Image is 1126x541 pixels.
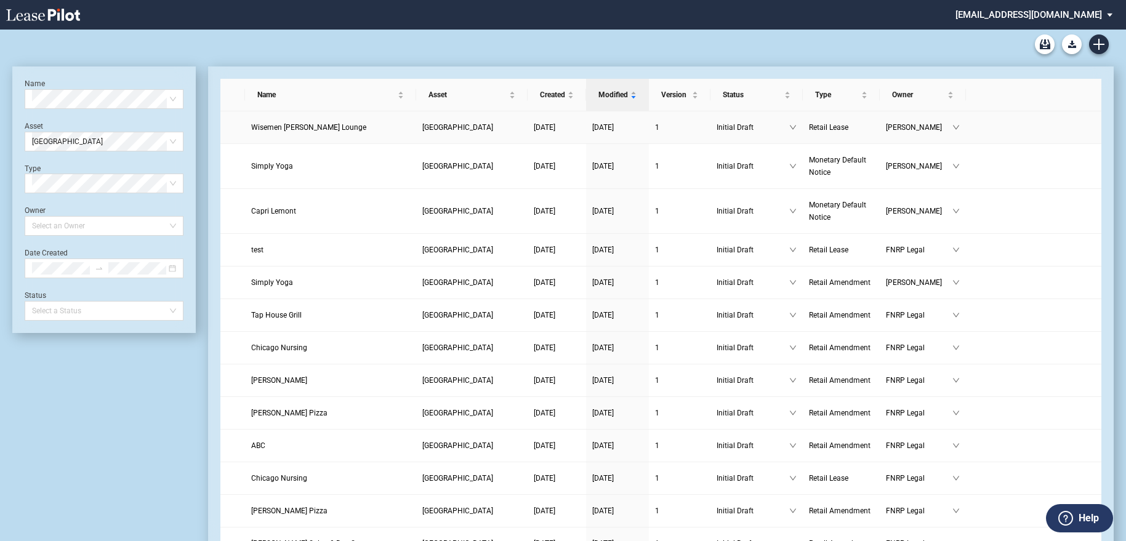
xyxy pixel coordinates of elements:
a: [DATE] [534,407,580,419]
a: [DATE] [592,407,643,419]
a: ABC [251,439,410,452]
span: 1 [655,278,659,287]
span: 1 [655,123,659,132]
span: Lemont Village [422,207,493,215]
span: Status [723,89,782,101]
span: down [952,311,960,319]
a: Archive [1035,34,1055,54]
a: Retail Amendment [809,276,874,289]
a: Simply Yoga [251,276,410,289]
a: 1 [655,121,704,134]
span: Lemont Village [422,474,493,483]
a: [DATE] [592,342,643,354]
a: 1 [655,407,704,419]
th: Status [710,79,803,111]
span: Wisemen Barber Lounge [251,123,366,132]
span: down [789,377,797,384]
a: [GEOGRAPHIC_DATA] [422,439,521,452]
a: [GEOGRAPHIC_DATA] [422,472,521,484]
span: Lemont Village [422,343,493,352]
span: Initial Draft [717,276,789,289]
span: Initial Draft [717,121,789,134]
span: Initial Draft [717,374,789,387]
span: FNRP Legal [886,472,952,484]
span: Lemont Village [422,441,493,450]
a: [GEOGRAPHIC_DATA] [422,342,521,354]
span: [DATE] [534,311,555,319]
a: 1 [655,160,704,172]
span: down [789,162,797,170]
span: [DATE] [592,311,614,319]
a: [DATE] [534,374,580,387]
span: 1 [655,311,659,319]
span: Retail Amendment [809,343,871,352]
a: Retail Amendment [809,505,874,517]
span: down [789,344,797,351]
span: FNRP Legal [886,342,952,354]
span: [DATE] [592,409,614,417]
span: Lemont Village [422,123,493,132]
span: down [789,311,797,319]
span: Initial Draft [717,160,789,172]
th: Owner [880,79,966,111]
th: Created [528,79,586,111]
span: [PERSON_NAME] [886,205,952,217]
span: Rosati's Pizza [251,507,328,515]
span: down [789,409,797,417]
span: [DATE] [592,507,614,515]
a: 1 [655,374,704,387]
span: Lemont Village [422,246,493,254]
a: Retail Amendment [809,309,874,321]
span: Retail Amendment [809,441,871,450]
span: [DATE] [534,474,555,483]
a: [DATE] [534,505,580,517]
span: 1 [655,507,659,515]
a: Capri Lemont [251,205,410,217]
span: [PERSON_NAME] [886,121,952,134]
span: [DATE] [534,507,555,515]
span: Retail Lease [809,123,848,132]
span: Created [540,89,565,101]
a: Retail Amendment [809,439,874,452]
a: Monetary Default Notice [809,199,874,223]
a: [GEOGRAPHIC_DATA] [422,205,521,217]
a: [GEOGRAPHIC_DATA] [422,160,521,172]
span: [DATE] [592,207,614,215]
a: Retail Lease [809,121,874,134]
span: down [952,442,960,449]
th: Version [649,79,710,111]
span: Initial Draft [717,505,789,517]
a: 1 [655,276,704,289]
span: Asset [428,89,507,101]
a: [DATE] [534,244,580,256]
span: Lemont Village [422,311,493,319]
a: Wisemen [PERSON_NAME] Lounge [251,121,410,134]
span: down [952,124,960,131]
span: Version [661,89,690,101]
a: [GEOGRAPHIC_DATA] [422,276,521,289]
a: [GEOGRAPHIC_DATA] [422,121,521,134]
th: Asset [416,79,528,111]
a: [DATE] [592,160,643,172]
md-menu: Download Blank Form List [1058,34,1085,54]
a: Chicago Nursing [251,342,410,354]
span: Initial Draft [717,472,789,484]
a: [DATE] [592,439,643,452]
span: Initial Draft [717,439,789,452]
span: down [789,475,797,482]
span: [DATE] [592,441,614,450]
span: Chicago Nursing [251,343,307,352]
span: [PERSON_NAME] [886,276,952,289]
a: [DATE] [534,309,580,321]
label: Type [25,164,41,173]
span: [DATE] [534,207,555,215]
a: 1 [655,244,704,256]
span: Name [257,89,395,101]
span: Monetary Default Notice [809,201,866,222]
a: [DATE] [592,309,643,321]
a: [GEOGRAPHIC_DATA] [422,244,521,256]
span: [DATE] [592,474,614,483]
span: 1 [655,343,659,352]
span: down [952,507,960,515]
th: Name [245,79,416,111]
